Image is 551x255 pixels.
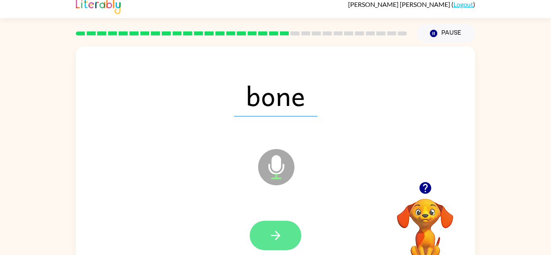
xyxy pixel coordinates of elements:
button: Pause [417,24,475,43]
a: Logout [453,0,473,8]
span: [PERSON_NAME] [PERSON_NAME] [348,0,451,8]
div: ( ) [348,0,475,8]
span: bone [234,75,317,116]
